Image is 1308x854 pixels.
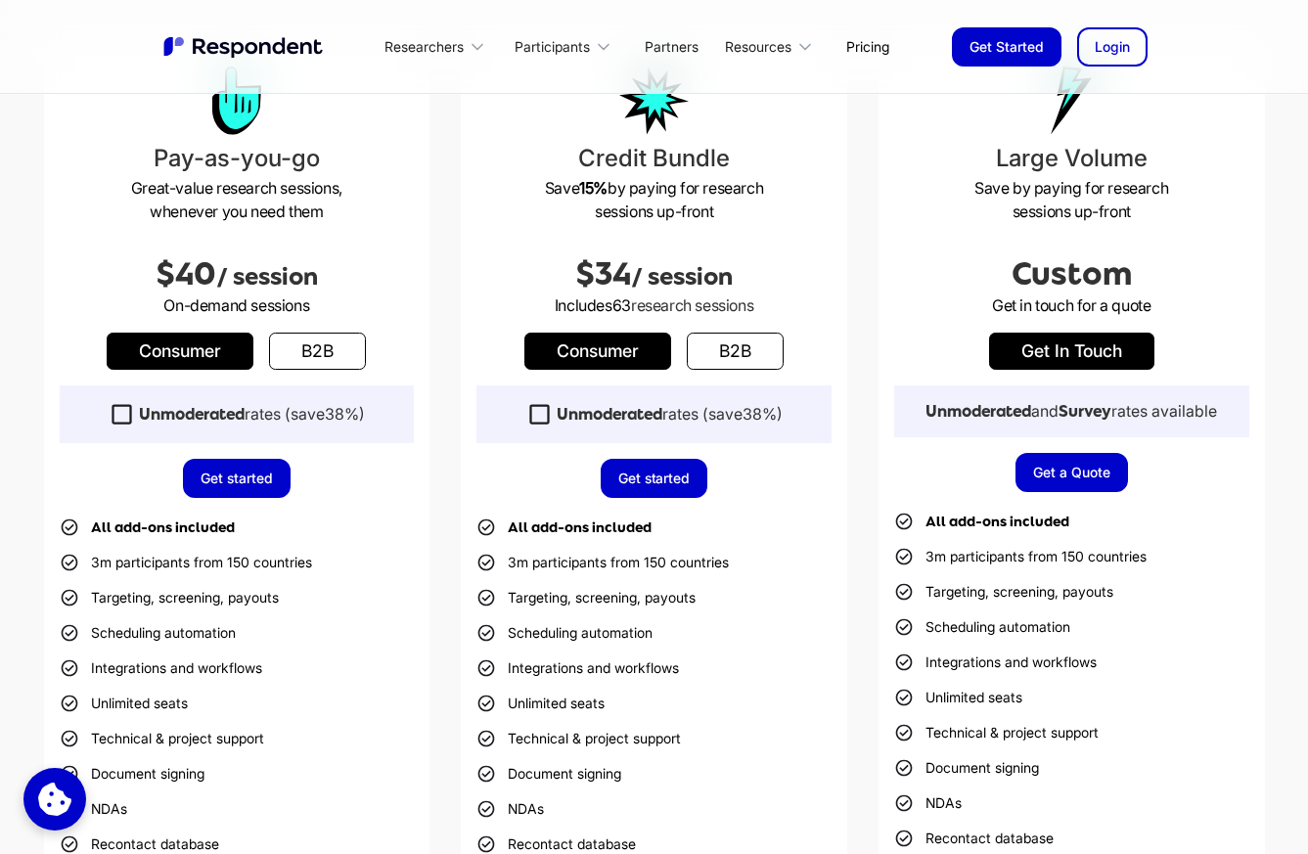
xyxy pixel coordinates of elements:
[476,760,621,787] li: Document signing
[216,263,318,291] span: / session
[1015,453,1128,492] a: Get a Quote
[1077,27,1148,67] a: Login
[139,404,365,425] div: rates (save )
[631,263,733,291] span: / session
[60,584,279,611] li: Targeting, screening, payouts
[60,141,415,176] h3: Pay-as-you-go
[557,404,783,425] div: rates (save )
[725,37,791,57] div: Resources
[714,23,831,69] div: Resources
[894,543,1147,570] li: 3m participants from 150 countries
[60,176,415,223] p: Great-value research sessions, whenever you need them
[557,405,662,424] strong: Unmoderated
[894,825,1054,852] li: Recontact database
[687,333,784,370] a: b2b
[60,549,312,576] li: 3m participants from 150 countries
[894,613,1070,641] li: Scheduling automation
[60,690,188,717] li: Unlimited seats
[894,789,962,817] li: NDAs
[476,795,544,823] li: NDAs
[575,256,631,292] span: $34
[743,404,777,424] span: 38%
[476,549,729,576] li: 3m participants from 150 countries
[1012,256,1132,292] span: Custom
[269,333,366,370] a: b2b
[476,293,832,317] p: Includes
[476,619,653,647] li: Scheduling automation
[831,23,905,69] a: Pricing
[476,584,696,611] li: Targeting, screening, payouts
[894,754,1039,782] li: Document signing
[601,459,708,498] a: Get started
[476,654,679,682] li: Integrations and workflows
[925,401,1217,422] div: and rates available
[156,256,216,292] span: $40
[325,404,359,424] span: 38%
[476,176,832,223] p: Save by paying for research sessions up-front
[989,333,1154,370] a: get in touch
[384,37,464,57] div: Researchers
[1059,402,1111,421] strong: Survey
[60,619,236,647] li: Scheduling automation
[476,141,832,176] h3: Credit Bundle
[925,402,1031,421] strong: Unmoderated
[476,690,605,717] li: Unlimited seats
[894,578,1113,606] li: Targeting, screening, payouts
[503,23,628,69] div: Participants
[60,795,127,823] li: NDAs
[894,649,1097,676] li: Integrations and workflows
[60,654,262,682] li: Integrations and workflows
[952,27,1061,67] a: Get Started
[894,719,1099,746] li: Technical & project support
[524,333,671,370] a: Consumer
[107,333,253,370] a: Consumer
[894,176,1249,223] p: Save by paying for research sessions up-front
[925,514,1069,529] strong: All add-ons included
[183,459,291,498] a: Get started
[161,34,328,60] a: home
[631,295,753,315] span: research sessions
[476,725,681,752] li: Technical & project support
[374,23,503,69] div: Researchers
[139,405,245,424] strong: Unmoderated
[579,178,608,198] strong: 15%
[515,37,590,57] div: Participants
[60,725,264,752] li: Technical & project support
[894,293,1249,317] p: Get in touch for a quote
[894,684,1022,711] li: Unlimited seats
[161,34,328,60] img: Untitled UI logotext
[508,519,652,535] strong: All add-ons included
[629,23,714,69] a: Partners
[60,760,204,787] li: Document signing
[91,519,235,535] strong: All add-ons included
[894,141,1249,176] h3: Large Volume
[612,295,631,315] span: 63
[60,293,415,317] p: On-demand sessions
